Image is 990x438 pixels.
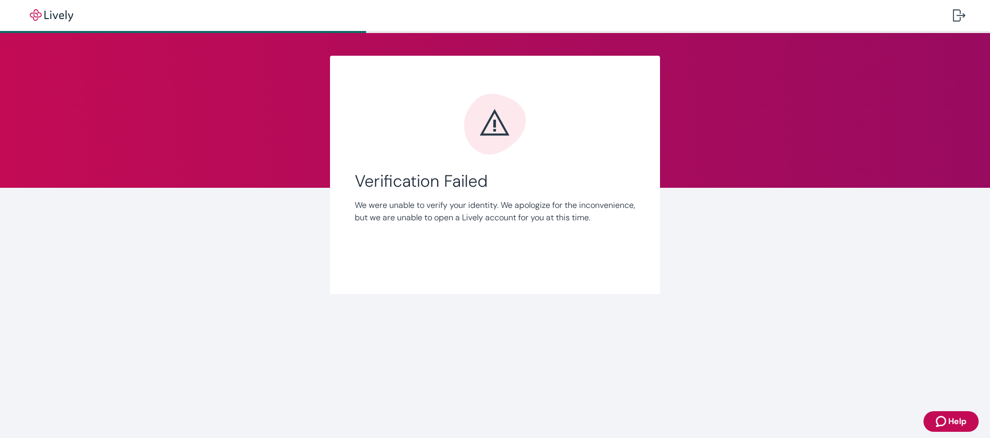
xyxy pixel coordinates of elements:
svg: Error icon [464,93,526,155]
p: We were unable to verify your identity. We apologize for the inconvenience, but we are unable to ... [355,199,635,224]
svg: Zendesk support icon [936,415,948,428]
span: Help [948,415,966,428]
span: Verification Failed [355,171,635,191]
img: Lively [23,9,80,22]
button: Log out [945,3,973,28]
button: Zendesk support iconHelp [923,411,979,432]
